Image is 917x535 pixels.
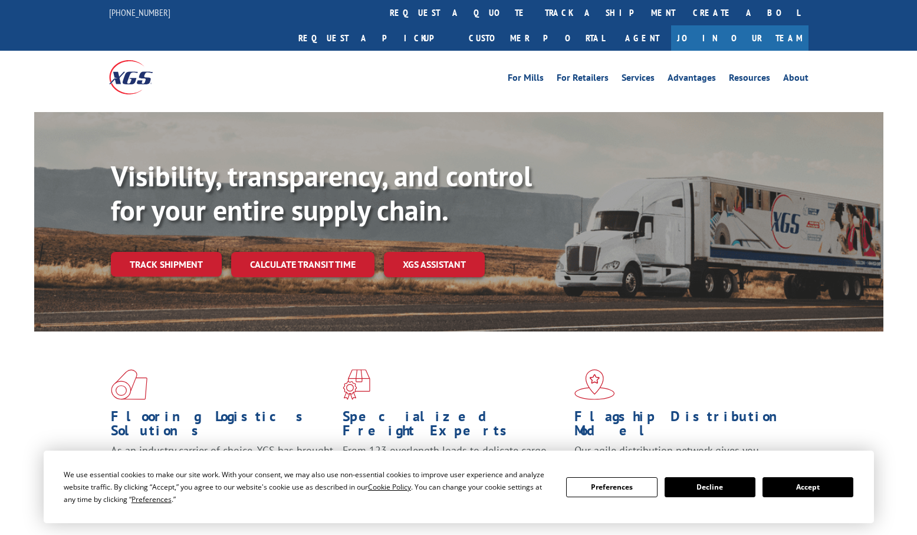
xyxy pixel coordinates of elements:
[111,409,334,444] h1: Flooring Logistics Solutions
[132,494,172,504] span: Preferences
[343,444,566,496] p: From 123 overlength loads to delicate cargo, our experienced staff knows the best way to move you...
[622,73,655,86] a: Services
[368,482,411,492] span: Cookie Policy
[460,25,613,51] a: Customer Portal
[613,25,671,51] a: Agent
[783,73,808,86] a: About
[343,409,566,444] h1: Specialized Freight Experts
[671,25,808,51] a: Join Our Team
[111,157,532,228] b: Visibility, transparency, and control for your entire supply chain.
[574,444,791,471] span: Our agile distribution network gives you nationwide inventory management on demand.
[290,25,460,51] a: Request a pickup
[64,468,552,506] div: We use essential cookies to make our site work. With your consent, we may also use non-essential ...
[111,444,333,485] span: As an industry carrier of choice, XGS has brought innovation and dedication to flooring logistics...
[508,73,544,86] a: For Mills
[762,477,853,497] button: Accept
[111,252,222,277] a: Track shipment
[574,369,615,400] img: xgs-icon-flagship-distribution-model-red
[109,6,170,18] a: [PHONE_NUMBER]
[574,409,797,444] h1: Flagship Distribution Model
[557,73,609,86] a: For Retailers
[343,369,370,400] img: xgs-icon-focused-on-flooring-red
[44,451,874,523] div: Cookie Consent Prompt
[384,252,485,277] a: XGS ASSISTANT
[566,477,657,497] button: Preferences
[665,477,755,497] button: Decline
[231,252,374,277] a: Calculate transit time
[668,73,716,86] a: Advantages
[729,73,770,86] a: Resources
[111,369,147,400] img: xgs-icon-total-supply-chain-intelligence-red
